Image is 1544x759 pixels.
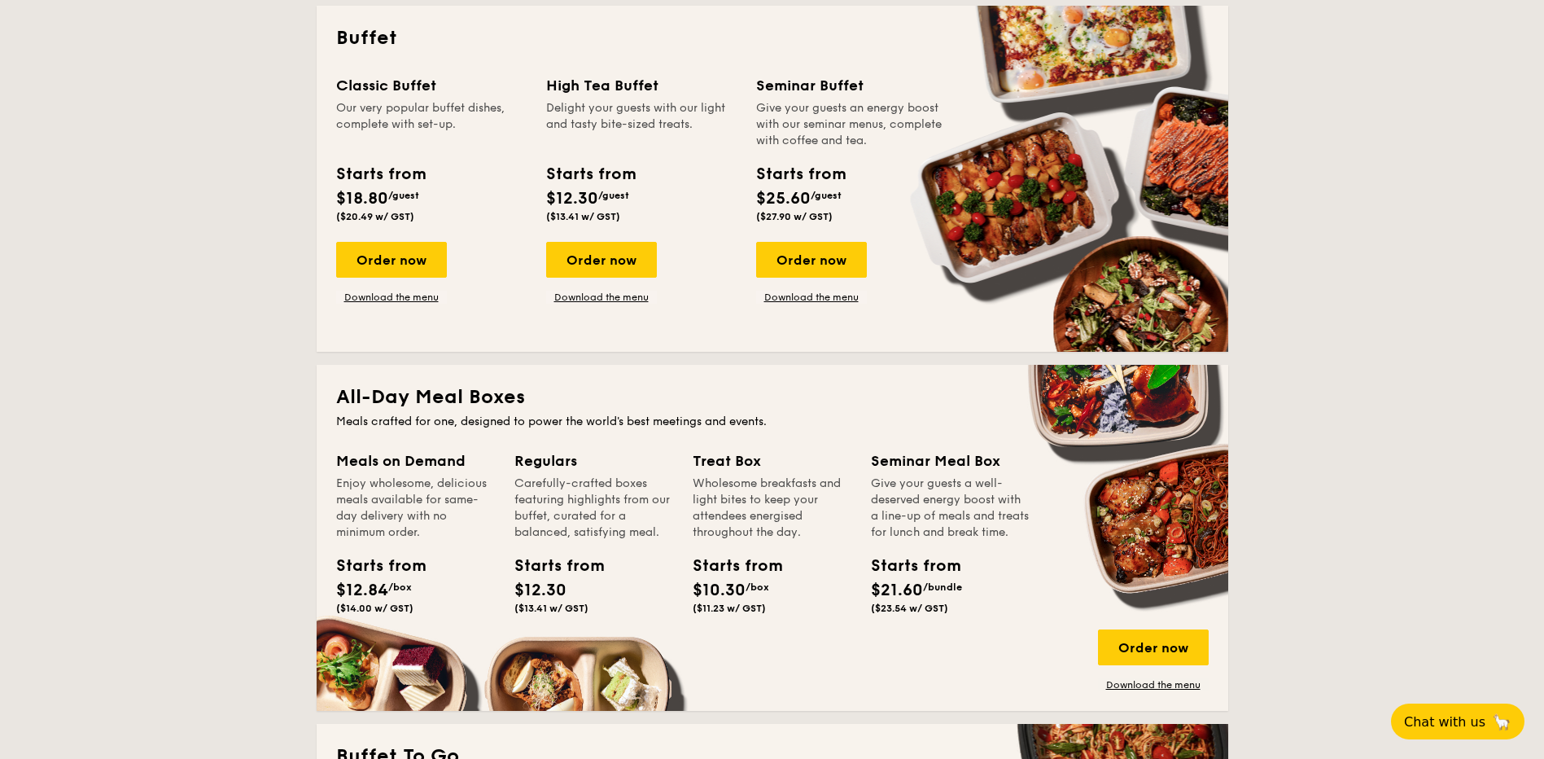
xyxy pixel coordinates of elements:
span: /guest [811,190,842,201]
h2: Buffet [336,25,1209,51]
div: Starts from [336,162,425,186]
span: ($20.49 w/ GST) [336,211,414,222]
span: $25.60 [756,189,811,208]
a: Download the menu [546,291,657,304]
div: Order now [336,242,447,278]
span: ($13.41 w/ GST) [546,211,620,222]
a: Download the menu [756,291,867,304]
span: ($23.54 w/ GST) [871,603,948,614]
span: /guest [388,190,419,201]
span: /box [746,581,769,593]
div: Starts from [756,162,845,186]
div: Our very popular buffet dishes, complete with set-up. [336,100,527,149]
button: Chat with us🦙 [1391,704,1524,739]
span: ($11.23 w/ GST) [693,603,766,614]
span: ($13.41 w/ GST) [514,603,588,614]
div: Order now [1098,630,1209,665]
div: Order now [756,242,867,278]
div: Starts from [514,554,588,578]
span: $12.30 [546,189,598,208]
span: $18.80 [336,189,388,208]
div: Enjoy wholesome, delicious meals available for same-day delivery with no minimum order. [336,476,495,541]
div: Give your guests a well-deserved energy boost with a line-up of meals and treats for lunch and br... [871,476,1030,541]
div: Wholesome breakfasts and light bites to keep your attendees energised throughout the day. [693,476,851,541]
div: Starts from [871,554,944,578]
div: Meals crafted for one, designed to power the world's best meetings and events. [336,414,1209,430]
div: High Tea Buffet [546,74,737,97]
span: 🦙 [1492,713,1511,731]
div: Give your guests an energy boost with our seminar menus, complete with coffee and tea. [756,100,947,149]
span: /guest [598,190,629,201]
h2: All-Day Meal Boxes [336,384,1209,410]
div: Seminar Meal Box [871,450,1030,472]
div: Meals on Demand [336,450,495,472]
span: $10.30 [693,581,746,600]
span: ($14.00 w/ GST) [336,603,413,614]
a: Download the menu [1098,678,1209,691]
span: Chat with us [1404,714,1485,730]
span: /bundle [923,581,962,593]
div: Order now [546,242,657,278]
span: $21.60 [871,581,923,600]
div: Starts from [546,162,635,186]
div: Seminar Buffet [756,74,947,97]
span: /box [388,581,412,593]
a: Download the menu [336,291,447,304]
div: Treat Box [693,450,851,472]
div: Carefully-crafted boxes featuring highlights from our buffet, curated for a balanced, satisfying ... [514,476,673,541]
div: Delight your guests with our light and tasty bite-sized treats. [546,100,737,149]
span: $12.30 [514,581,566,600]
div: Regulars [514,450,673,472]
div: Starts from [336,554,409,578]
span: $12.84 [336,581,388,600]
span: ($27.90 w/ GST) [756,211,833,222]
div: Classic Buffet [336,74,527,97]
div: Starts from [693,554,766,578]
